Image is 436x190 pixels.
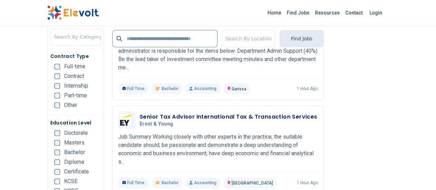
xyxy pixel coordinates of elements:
span: Part-time [64,93,87,98]
input: Full-time [54,64,60,69]
img: Elevolt [47,6,99,20]
span: Bachelor [161,86,178,91]
a: Find Jobs [284,7,312,18]
a: Login [365,6,386,20]
a: InkomokoInvestment Administrator DadaabInkomokoTHE OPPORTUNITY &amp; RESPONSIBILITIES Inkomoko Ke... [118,17,318,94]
span: Full-time [64,64,85,69]
p: 1 hour ago [297,86,318,91]
button: Find Jobs [280,30,324,47]
span: [GEOGRAPHIC_DATA] [232,181,273,186]
h3: Senior Tax Advisor International Tax & Transaction Services [140,113,317,121]
p: 1 hour ago [297,180,318,186]
p: Accounting [185,177,220,188]
input: Masters [54,140,60,146]
a: Home [265,7,284,18]
input: Contract [54,73,60,79]
p: Job Summary Working closely with other experts in the practice, the suitable candidate should; be... [118,133,318,166]
a: Ernst & YoungSenior Tax Advisor International Tax & Transaction ServicesErnst & YoungJob Summary ... [118,111,318,188]
a: Resources [312,7,343,18]
p: Full Time [118,83,149,94]
span: Masters [64,140,84,146]
p: Full Time [118,177,149,188]
span: Other [64,102,77,108]
span: Garissa [232,87,246,91]
span: Ernst & Young [140,121,173,127]
iframe: Chat Widget [402,157,436,190]
input: Diploma [54,159,60,165]
input: KCSE [54,179,60,184]
span: Bachelor [161,180,178,186]
input: Part-time [54,93,60,98]
p: Accounting [185,83,220,94]
input: Internship [54,83,60,89]
span: Certificate [64,169,89,174]
input: Doctorate [54,130,60,136]
p: THE OPPORTUNITY &amp; RESPONSIBILITIES Inkomoko Kenya Investment administrator is responsible for... [118,39,318,72]
a: Contact [343,7,365,18]
span: Contract [64,73,84,79]
input: Other [54,102,60,108]
img: Ernst & Young [120,114,134,126]
span: Bachelor [64,150,85,155]
h5: Contract Type [50,53,101,60]
h5: Education Level [50,119,101,126]
span: KCSE [64,179,78,184]
span: Internship [64,83,88,89]
input: Certificate [54,169,60,174]
input: Bachelor [54,150,60,155]
span: Doctorate [64,130,88,136]
span: Diploma [64,159,84,165]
